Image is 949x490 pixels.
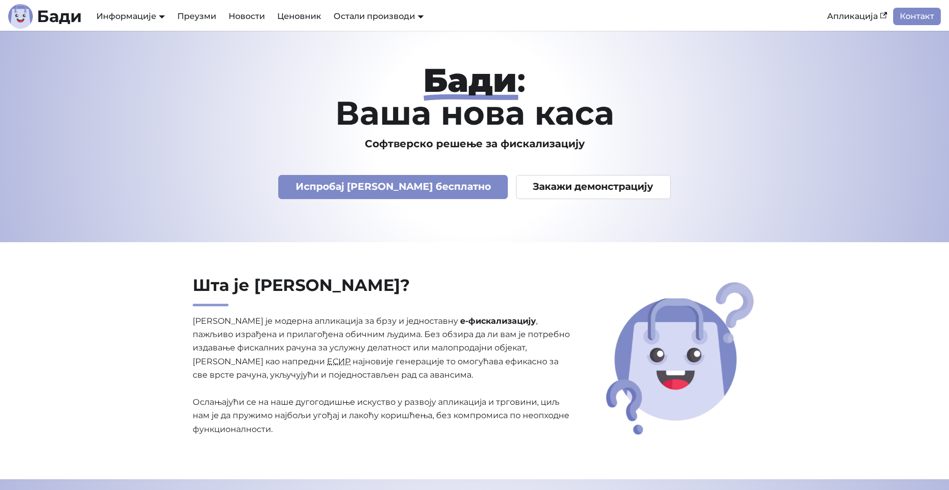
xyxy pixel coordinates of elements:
strong: Бади [423,60,517,100]
img: Лого [8,4,33,29]
a: Контакт [893,8,941,25]
h1: : Ваша нова каса [145,64,804,129]
a: Преузми [171,8,222,25]
a: Ценовник [271,8,327,25]
a: Закажи демонстрацију [516,175,671,199]
h2: Шта је [PERSON_NAME]? [193,275,571,306]
strong: е-фискализацију [460,316,536,326]
img: Шта је Бади? [603,279,757,438]
h3: Софтверско решење за фискализацију [145,138,804,150]
a: Новости [222,8,271,25]
b: Бади [37,8,82,25]
a: Апликација [821,8,893,25]
a: Остали производи [334,11,424,21]
a: Информације [96,11,165,21]
a: Испробај [PERSON_NAME] бесплатно [278,175,508,199]
abbr: Електронски систем за издавање рачуна [327,357,350,366]
a: ЛогоБади [8,4,82,29]
p: [PERSON_NAME] је модерна апликација за брзу и једноставну , пажљиво израђена и прилагођена обични... [193,315,571,437]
